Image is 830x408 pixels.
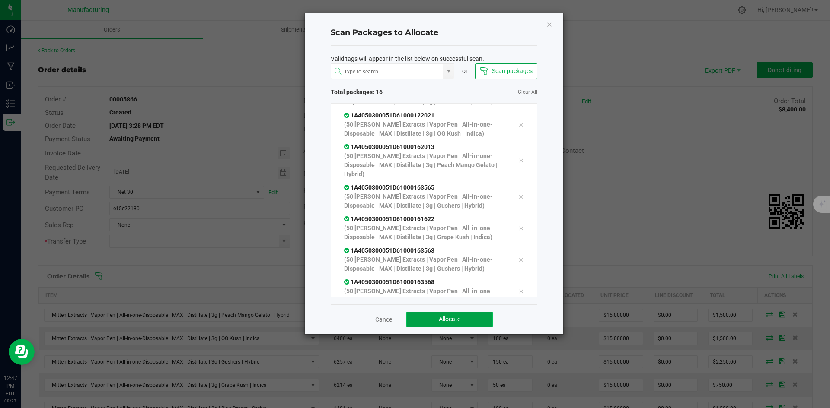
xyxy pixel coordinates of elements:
p: (50 [PERSON_NAME] Extracts | Vapor Pen | All-in-one-Disposable | MAX | Distillate | 3g | OG Kush ... [344,120,506,138]
div: Remove tag [512,254,530,265]
div: Remove tag [512,223,530,233]
span: Total packages: 16 [331,88,434,97]
span: In Sync [344,278,351,285]
span: 1A4050300051D61000163568 [344,278,434,285]
a: Cancel [375,315,393,324]
div: Remove tag [512,155,530,166]
button: Close [546,19,552,29]
p: (50 [PERSON_NAME] Extracts | Vapor Pen | All-in-one-Disposable | MAX | Distillate | 3g | Gushers ... [344,255,506,273]
span: Allocate [439,316,460,323]
div: Remove tag [512,119,530,130]
span: 1A4050300051D61000163565 [344,184,434,191]
input: NO DATA FOUND [331,64,444,79]
span: In Sync [344,215,351,222]
button: Allocate [406,312,493,327]
p: (50 [PERSON_NAME] Extracts | Vapor Pen | All-in-one-Disposable | MAX | Distillate | 3g | Gushers ... [344,287,506,305]
div: Remove tag [512,286,530,296]
a: Clear All [518,89,537,96]
h4: Scan Packages to Allocate [331,27,537,38]
span: In Sync [344,143,351,150]
p: (50 [PERSON_NAME] Extracts | Vapor Pen | All-in-one-Disposable | MAX | Distillate | 3g | Grape Ku... [344,224,506,242]
button: Scan packages [475,63,537,79]
iframe: Resource center [9,339,35,365]
span: 1A4050300051D61000161622 [344,215,434,222]
p: (50 [PERSON_NAME] Extracts | Vapor Pen | All-in-one-Disposable | MAX | Distillate | 3g | Gushers ... [344,192,506,210]
span: In Sync [344,247,351,254]
span: 1A4050300051D61000162013 [344,143,434,150]
span: In Sync [344,184,351,191]
span: In Sync [344,112,351,119]
span: 1A4050300051D61000163563 [344,247,434,254]
span: Valid tags will appear in the list below on successful scan. [331,54,484,63]
div: or [454,66,475,76]
span: 1A4050300051D61000122021 [344,112,434,119]
div: Remove tag [512,191,530,202]
p: (50 [PERSON_NAME] Extracts | Vapor Pen | All-in-one-Disposable | MAX | Distillate | 3g | Peach Ma... [344,152,506,179]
